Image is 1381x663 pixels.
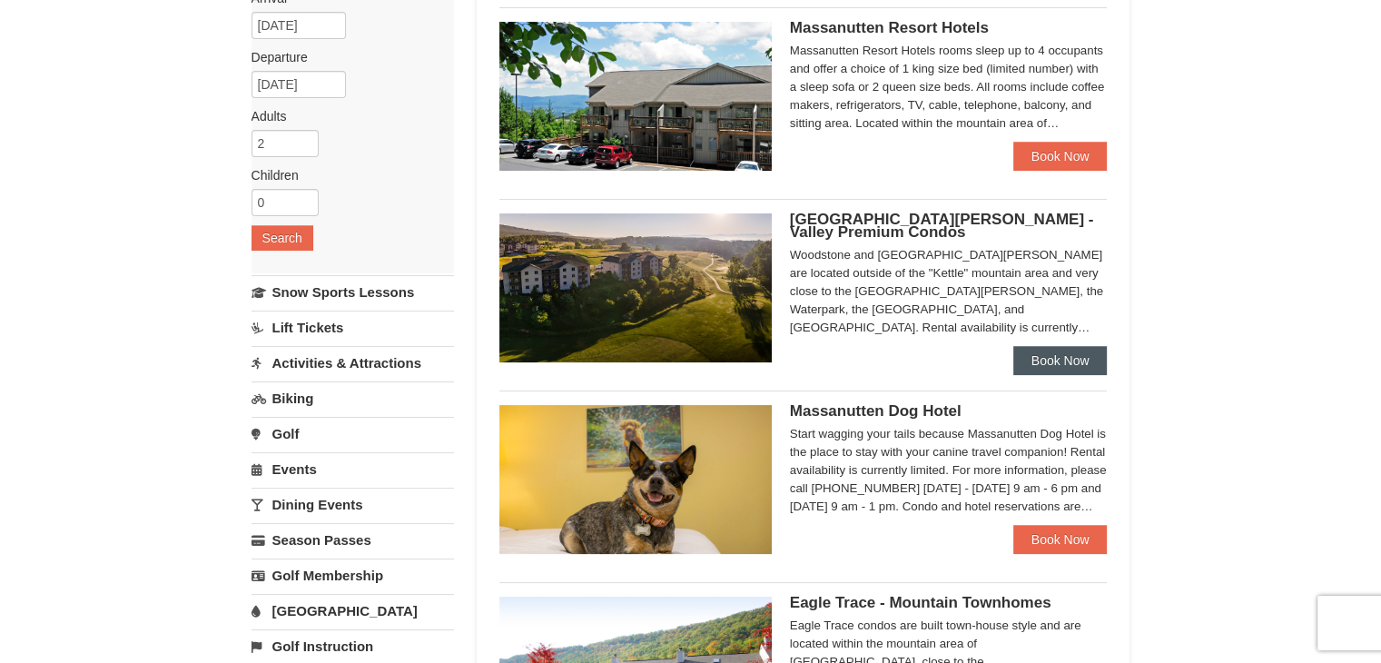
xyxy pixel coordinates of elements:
[790,42,1108,133] div: Massanutten Resort Hotels rooms sleep up to 4 occupants and offer a choice of 1 king size bed (li...
[499,22,772,171] img: 19219026-1-e3b4ac8e.jpg
[790,211,1094,241] span: [GEOGRAPHIC_DATA][PERSON_NAME] - Valley Premium Condos
[1013,346,1108,375] a: Book Now
[252,166,440,184] label: Children
[252,417,454,450] a: Golf
[252,225,313,251] button: Search
[252,629,454,663] a: Golf Instruction
[252,488,454,521] a: Dining Events
[252,594,454,628] a: [GEOGRAPHIC_DATA]
[1013,142,1108,171] a: Book Now
[252,311,454,344] a: Lift Tickets
[1013,525,1108,554] a: Book Now
[790,425,1108,516] div: Start wagging your tails because Massanutten Dog Hotel is the place to stay with your canine trav...
[499,405,772,554] img: 27428181-5-81c892a3.jpg
[790,246,1108,337] div: Woodstone and [GEOGRAPHIC_DATA][PERSON_NAME] are located outside of the "Kettle" mountain area an...
[252,275,454,309] a: Snow Sports Lessons
[790,594,1051,611] span: Eagle Trace - Mountain Townhomes
[252,559,454,592] a: Golf Membership
[252,48,440,66] label: Departure
[252,452,454,486] a: Events
[790,19,989,36] span: Massanutten Resort Hotels
[252,107,440,125] label: Adults
[252,346,454,380] a: Activities & Attractions
[252,381,454,415] a: Biking
[499,213,772,362] img: 19219041-4-ec11c166.jpg
[790,402,962,420] span: Massanutten Dog Hotel
[252,523,454,557] a: Season Passes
